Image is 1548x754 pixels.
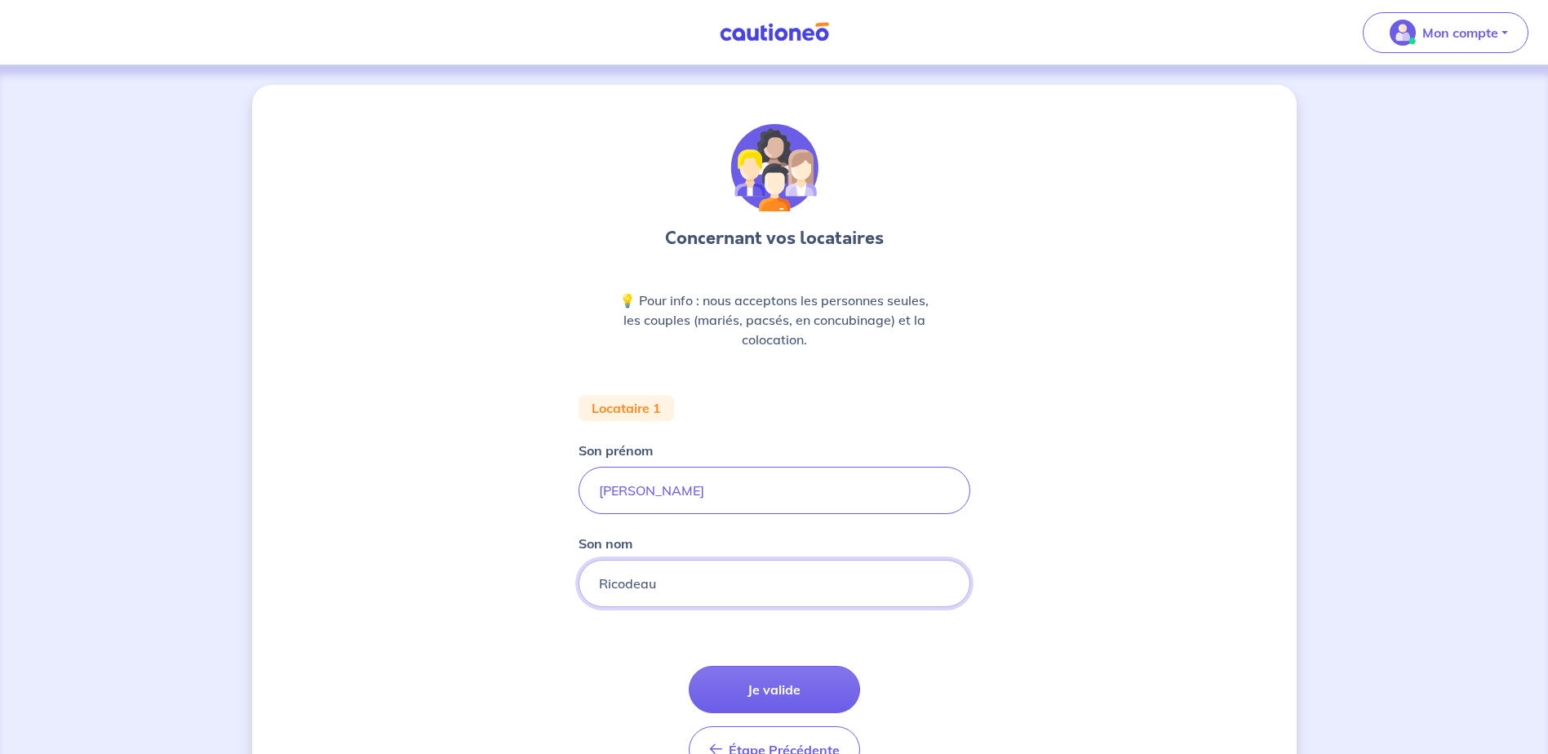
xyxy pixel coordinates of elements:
button: illu_account_valid_menu.svgMon compte [1363,12,1528,53]
img: illu_tenants.svg [730,124,818,212]
input: Doe [579,560,970,607]
img: illu_account_valid_menu.svg [1390,20,1416,46]
p: Son nom [579,534,632,553]
p: 💡 Pour info : nous acceptons les personnes seules, les couples (mariés, pacsés, en concubinage) e... [618,291,931,349]
p: Mon compte [1422,23,1498,42]
p: Son prénom [579,441,653,460]
input: John [579,467,970,514]
div: Locataire 1 [579,395,674,421]
button: Je valide [689,666,860,713]
img: Cautioneo [713,22,836,42]
h3: Concernant vos locataires [665,225,884,251]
